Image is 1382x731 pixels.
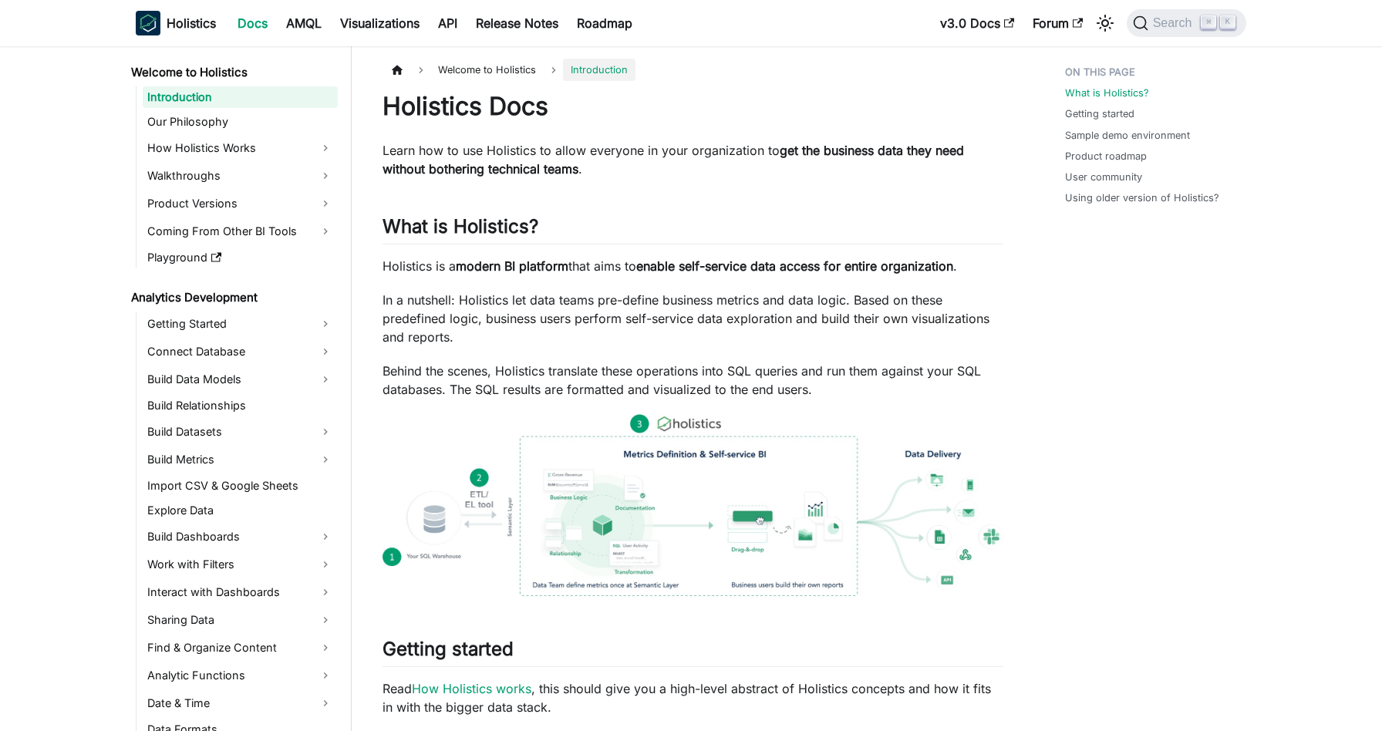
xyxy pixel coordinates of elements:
h1: Holistics Docs [383,91,1003,122]
span: Welcome to Holistics [430,59,544,81]
a: Sharing Data [143,608,338,632]
a: Work with Filters [143,552,338,577]
a: Getting started [1065,106,1134,121]
a: Analytics Development [126,287,338,308]
a: User community [1065,170,1142,184]
nav: Breadcrumbs [383,59,1003,81]
a: v3.0 Docs [931,11,1023,35]
a: Build Data Models [143,367,338,392]
a: Roadmap [568,11,642,35]
a: Analytic Functions [143,663,338,688]
a: Sample demo environment [1065,128,1190,143]
p: Read , this should give you a high-level abstract of Holistics concepts and how it fits in with t... [383,679,1003,716]
button: Switch between dark and light mode (currently light mode) [1093,11,1117,35]
button: Search (Command+K) [1127,9,1246,37]
a: HolisticsHolistics [136,11,216,35]
a: Date & Time [143,691,338,716]
span: Introduction [563,59,635,81]
h2: Getting started [383,638,1003,667]
a: Forum [1023,11,1092,35]
a: Build Dashboards [143,524,338,549]
a: Build Metrics [143,447,338,472]
h2: What is Holistics? [383,215,1003,244]
a: Connect Database [143,339,338,364]
kbd: ⌘ [1201,15,1216,29]
a: Docs [228,11,277,35]
span: Search [1148,16,1202,30]
a: Build Datasets [143,419,338,444]
a: How Holistics Works [143,136,338,160]
a: Product roadmap [1065,149,1147,163]
a: Product Versions [143,191,338,216]
img: How Holistics fits in your Data Stack [383,414,1003,596]
a: Walkthroughs [143,163,338,188]
a: API [429,11,467,35]
strong: enable self-service data access for entire organization [636,258,953,274]
b: Holistics [167,14,216,32]
p: In a nutshell: Holistics let data teams pre-define business metrics and data logic. Based on thes... [383,291,1003,346]
a: Getting Started [143,312,338,336]
a: Playground [143,247,338,268]
p: Learn how to use Holistics to allow everyone in your organization to . [383,141,1003,178]
nav: Docs sidebar [120,46,352,731]
a: Introduction [143,86,338,108]
a: Visualizations [331,11,429,35]
a: Import CSV & Google Sheets [143,475,338,497]
a: Release Notes [467,11,568,35]
p: Holistics is a that aims to . [383,257,1003,275]
a: How Holistics works [412,681,531,696]
a: Find & Organize Content [143,635,338,660]
a: What is Holistics? [1065,86,1149,100]
a: Explore Data [143,500,338,521]
kbd: K [1220,15,1235,29]
a: Our Philosophy [143,111,338,133]
img: Holistics [136,11,160,35]
a: Welcome to Holistics [126,62,338,83]
p: Behind the scenes, Holistics translate these operations into SQL queries and run them against you... [383,362,1003,399]
strong: modern BI platform [456,258,568,274]
a: Build Relationships [143,395,338,416]
a: Interact with Dashboards [143,580,338,605]
a: AMQL [277,11,331,35]
a: Coming From Other BI Tools [143,219,338,244]
a: Home page [383,59,412,81]
a: Using older version of Holistics? [1065,190,1219,205]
